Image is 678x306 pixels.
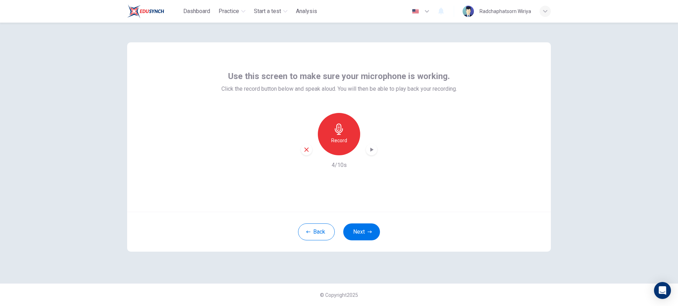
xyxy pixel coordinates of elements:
[411,9,420,14] img: en
[298,223,335,240] button: Back
[127,4,180,18] a: Train Test logo
[318,113,360,155] button: Record
[331,136,347,145] h6: Record
[216,5,248,18] button: Practice
[320,292,358,298] span: © Copyright 2025
[183,7,210,16] span: Dashboard
[463,6,474,17] img: Profile picture
[254,7,281,16] span: Start a test
[654,282,671,299] div: Open Intercom Messenger
[296,7,317,16] span: Analysis
[127,4,164,18] img: Train Test logo
[251,5,290,18] button: Start a test
[221,85,457,93] span: Click the record button below and speak aloud. You will then be able to play back your recording.
[343,223,380,240] button: Next
[480,7,531,16] div: Radchaphatsorn Wiriya
[293,5,320,18] button: Analysis
[228,71,450,82] span: Use this screen to make sure your microphone is working.
[219,7,239,16] span: Practice
[332,161,347,169] h6: 4/10s
[180,5,213,18] button: Dashboard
